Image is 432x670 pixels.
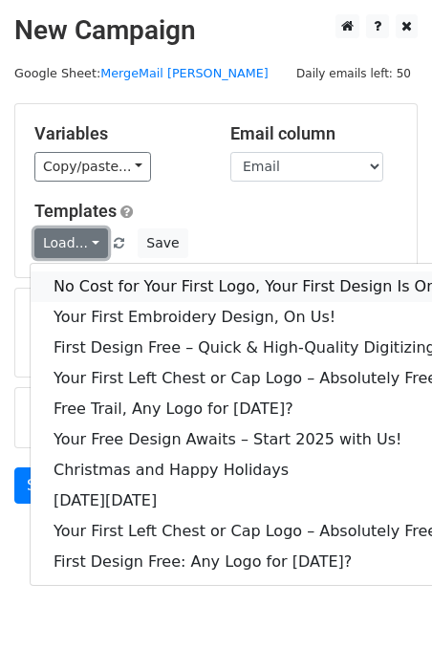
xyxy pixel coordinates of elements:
a: Copy/paste... [34,152,151,182]
h2: New Campaign [14,14,418,47]
a: Templates [34,201,117,221]
h5: Email column [230,123,398,144]
button: Save [138,228,187,258]
a: Load... [34,228,108,258]
iframe: Chat Widget [336,578,432,670]
h5: Variables [34,123,202,144]
small: Google Sheet: [14,66,269,80]
a: Daily emails left: 50 [290,66,418,80]
a: MergeMail [PERSON_NAME] [100,66,269,80]
a: Send [14,467,77,504]
span: Daily emails left: 50 [290,63,418,84]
